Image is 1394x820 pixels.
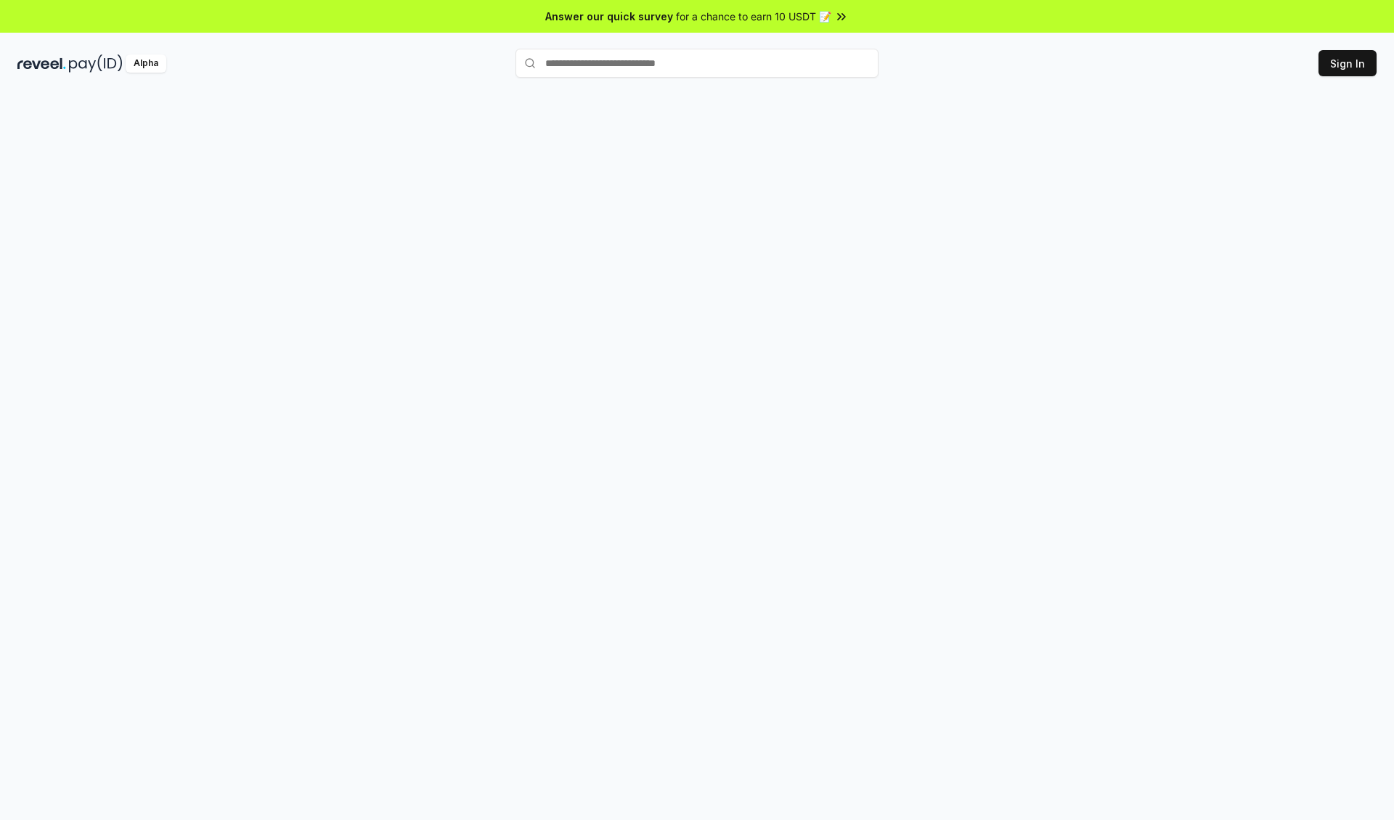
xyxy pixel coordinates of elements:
button: Sign In [1318,50,1377,76]
img: reveel_dark [17,54,66,73]
img: pay_id [69,54,123,73]
span: for a chance to earn 10 USDT 📝 [676,9,831,24]
div: Alpha [126,54,166,73]
span: Answer our quick survey [545,9,673,24]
